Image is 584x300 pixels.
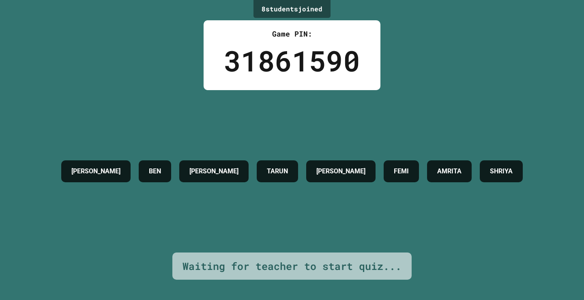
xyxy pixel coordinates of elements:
h4: TARUN [267,166,288,176]
h4: [PERSON_NAME] [71,166,120,176]
div: Waiting for teacher to start quiz... [182,259,401,274]
div: Game PIN: [224,28,360,39]
h4: BEN [149,166,161,176]
h4: SHRIYA [490,166,513,176]
h4: FEMI [394,166,409,176]
h4: AMRITA [437,166,462,176]
h4: [PERSON_NAME] [316,166,365,176]
div: 31861590 [224,39,360,82]
h4: [PERSON_NAME] [189,166,238,176]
